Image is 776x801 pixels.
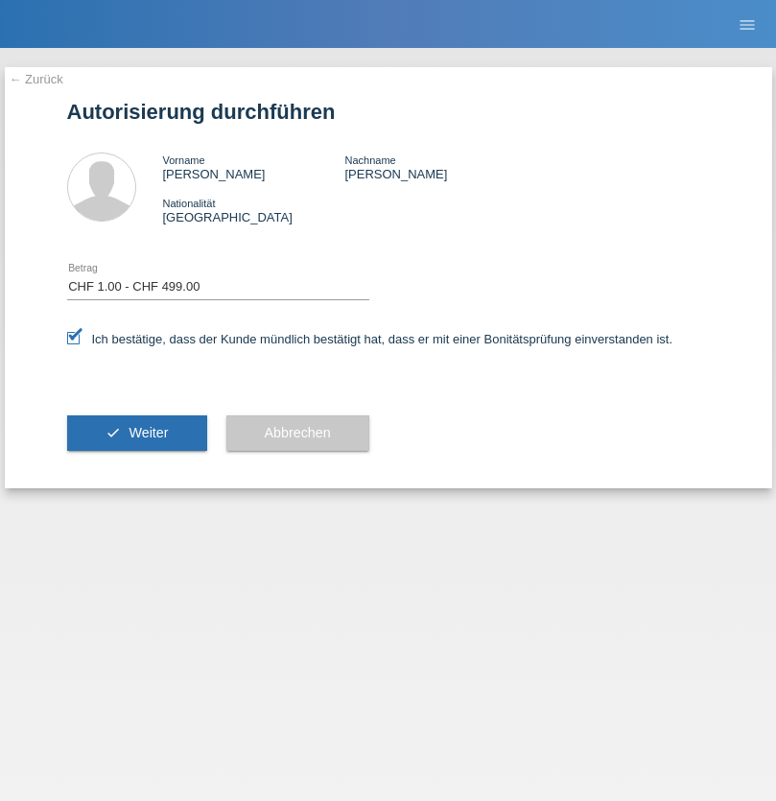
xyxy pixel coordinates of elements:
[226,415,369,452] button: Abbrechen
[129,425,168,440] span: Weiter
[163,198,216,209] span: Nationalität
[738,15,757,35] i: menu
[344,154,395,166] span: Nachname
[163,154,205,166] span: Vorname
[728,18,766,30] a: menu
[67,332,673,346] label: Ich bestätige, dass der Kunde mündlich bestätigt hat, dass er mit einer Bonitätsprüfung einversta...
[163,153,345,181] div: [PERSON_NAME]
[265,425,331,440] span: Abbrechen
[163,196,345,224] div: [GEOGRAPHIC_DATA]
[106,425,121,440] i: check
[344,153,527,181] div: [PERSON_NAME]
[10,72,63,86] a: ← Zurück
[67,415,207,452] button: check Weiter
[67,100,710,124] h1: Autorisierung durchführen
